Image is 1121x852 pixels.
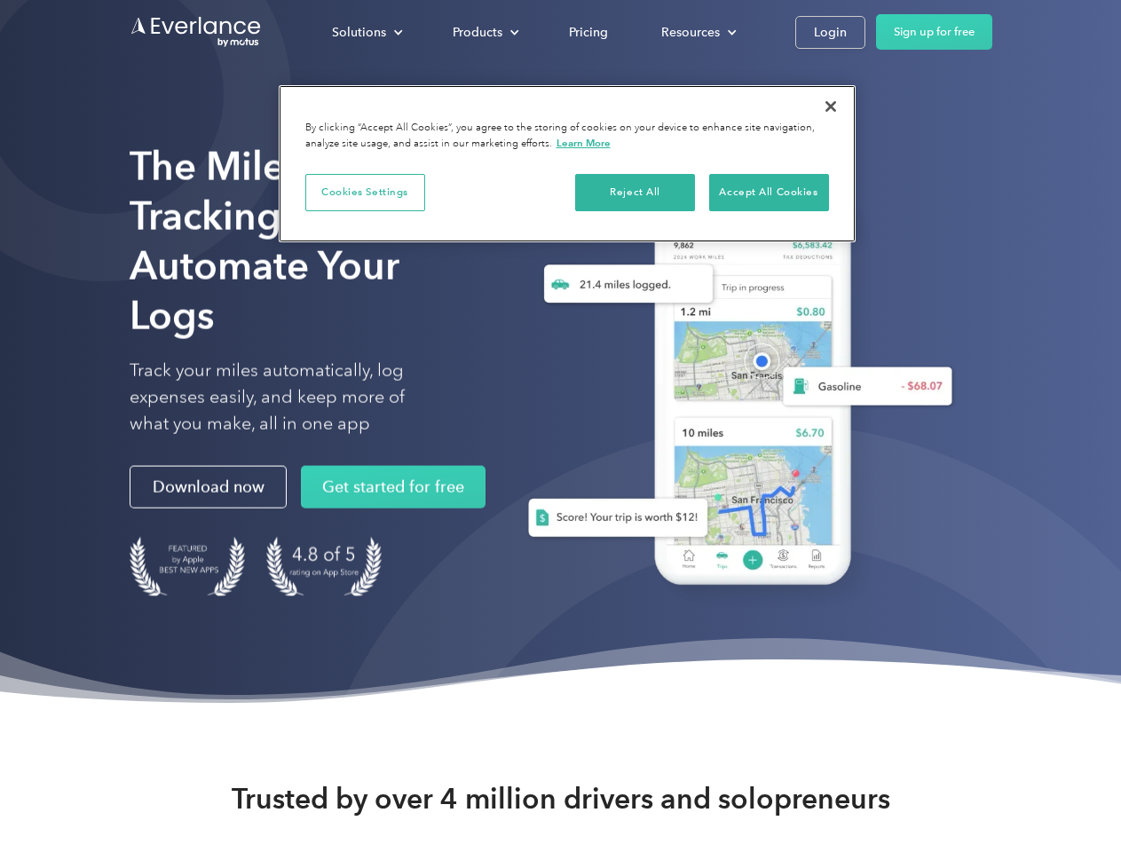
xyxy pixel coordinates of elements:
a: Get started for free [301,466,486,509]
div: Privacy [279,85,856,242]
img: 4.9 out of 5 stars on the app store [266,537,382,596]
a: Login [795,16,865,49]
div: Pricing [569,21,608,43]
img: Badge for Featured by Apple Best New Apps [130,537,245,596]
div: Products [435,17,533,48]
p: Track your miles automatically, log expenses easily, and keep more of what you make, all in one app [130,358,446,438]
button: Accept All Cookies [709,174,829,211]
div: Products [453,21,502,43]
img: Everlance, mileage tracker app, expense tracking app [500,169,967,611]
div: Solutions [332,21,386,43]
div: Cookie banner [279,85,856,242]
div: Resources [661,21,720,43]
a: Pricing [551,17,626,48]
a: Sign up for free [876,14,992,50]
strong: Trusted by over 4 million drivers and solopreneurs [232,781,890,816]
div: By clicking “Accept All Cookies”, you agree to the storing of cookies on your device to enhance s... [305,121,829,152]
div: Resources [643,17,751,48]
div: Solutions [314,17,417,48]
div: Login [814,21,847,43]
button: Reject All [575,174,695,211]
a: Download now [130,466,287,509]
a: More information about your privacy, opens in a new tab [557,137,611,149]
button: Cookies Settings [305,174,425,211]
a: Go to homepage [130,15,263,49]
button: Close [811,87,850,126]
